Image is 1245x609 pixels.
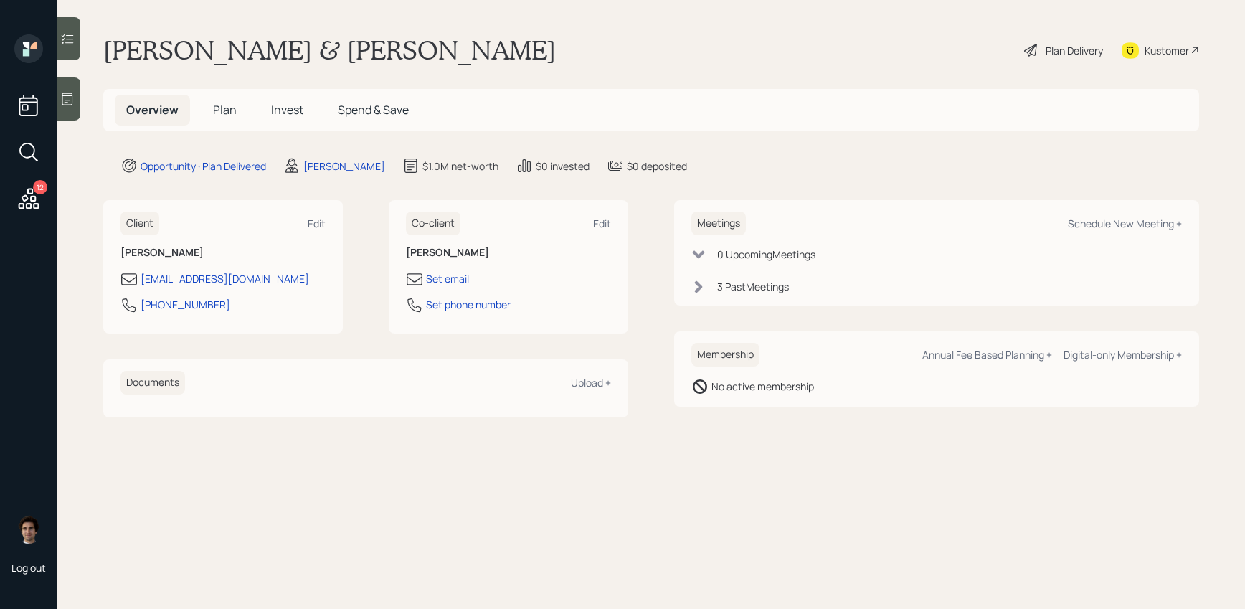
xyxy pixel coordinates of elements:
div: Schedule New Meeting + [1068,217,1182,230]
h1: [PERSON_NAME] & [PERSON_NAME] [103,34,556,66]
div: Plan Delivery [1046,43,1103,58]
div: $1.0M net-worth [422,159,498,174]
div: [PERSON_NAME] [303,159,385,174]
div: Edit [308,217,326,230]
div: Set email [426,271,469,286]
div: Set phone number [426,297,511,312]
span: Invest [271,102,303,118]
h6: Documents [120,371,185,395]
div: No active membership [711,379,814,394]
div: 3 Past Meeting s [717,279,789,294]
div: $0 deposited [627,159,687,174]
div: Opportunity · Plan Delivered [141,159,266,174]
div: Log out [11,561,46,575]
img: harrison-schaefer-headshot-2.png [14,515,43,544]
div: 0 Upcoming Meeting s [717,247,815,262]
div: Kustomer [1145,43,1189,58]
span: Plan [213,102,237,118]
div: Upload + [571,376,611,390]
h6: [PERSON_NAME] [120,247,326,259]
div: Digital-only Membership + [1064,348,1182,362]
div: Edit [593,217,611,230]
h6: Co-client [406,212,460,235]
div: 12 [33,180,47,194]
h6: Meetings [691,212,746,235]
div: $0 invested [536,159,590,174]
h6: Client [120,212,159,235]
div: [PHONE_NUMBER] [141,297,230,312]
div: [EMAIL_ADDRESS][DOMAIN_NAME] [141,271,309,286]
span: Overview [126,102,179,118]
div: Annual Fee Based Planning + [922,348,1052,362]
span: Spend & Save [338,102,409,118]
h6: [PERSON_NAME] [406,247,611,259]
h6: Membership [691,343,759,367]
